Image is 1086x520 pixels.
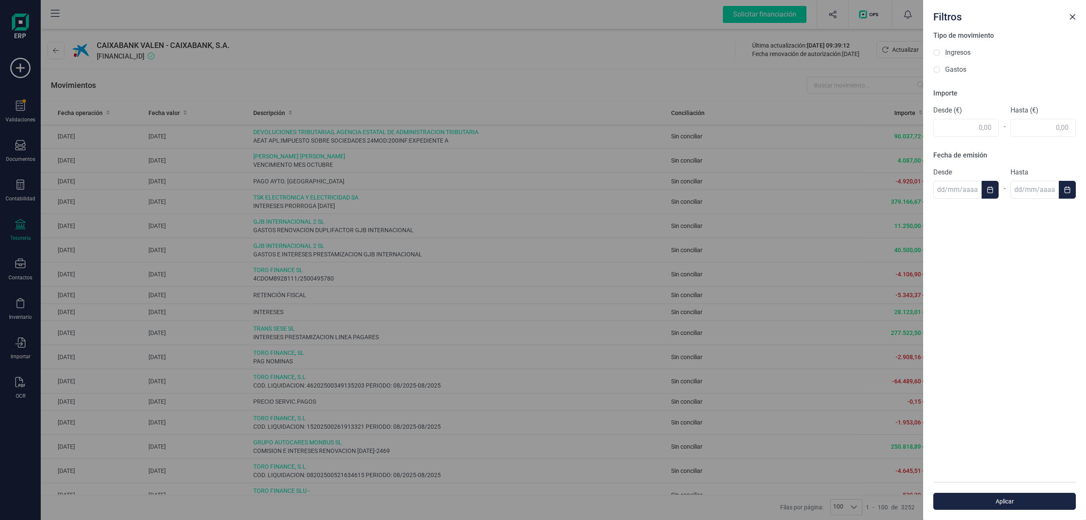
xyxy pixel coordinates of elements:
button: Choose Date [982,181,999,199]
span: Fecha de emisión [933,151,987,159]
label: Desde (€) [933,105,999,115]
input: dd/mm/aaaa [933,181,982,199]
label: Hasta [1010,167,1076,177]
span: Aplicar [943,497,1066,506]
button: Choose Date [1059,181,1076,199]
input: dd/mm/aaaa [1010,181,1059,199]
button: Aplicar [933,493,1076,510]
label: Ingresos [945,48,971,58]
span: Importe [933,89,957,97]
label: Desde [933,167,999,177]
label: Gastos [945,65,966,75]
input: 0,00 [933,119,999,137]
div: - [999,116,1010,137]
span: Tipo de movimiento [933,31,994,39]
input: 0,00 [1010,119,1076,137]
label: Hasta (€) [1010,105,1076,115]
button: Close [1066,10,1079,24]
div: Filtros [930,7,1066,24]
div: - [999,178,1010,199]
